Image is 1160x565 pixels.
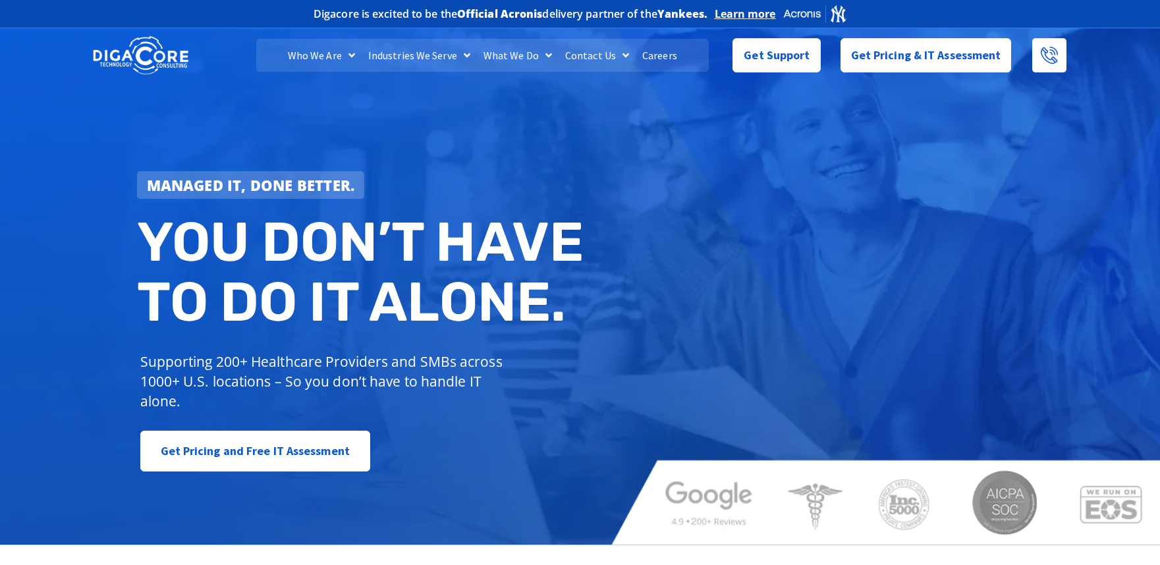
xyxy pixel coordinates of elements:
[744,42,810,68] span: Get Support
[314,9,708,19] h2: Digacore is excited to be the delivery partner of the
[281,39,362,72] a: Who We Are
[851,42,1001,68] span: Get Pricing & IT Assessment
[477,39,559,72] a: What We Do
[657,7,708,21] b: Yankees.
[161,438,350,464] span: Get Pricing and Free IT Assessment
[93,35,188,76] img: DigaCore Technology Consulting
[732,38,820,72] a: Get Support
[457,7,543,21] b: Official Acronis
[256,39,708,72] nav: Menu
[636,39,684,72] a: Careers
[137,171,365,199] a: Managed IT, done better.
[715,7,776,20] a: Learn more
[362,39,477,72] a: Industries We Serve
[559,39,636,72] a: Contact Us
[137,212,590,333] h2: You don’t have to do IT alone.
[147,175,355,195] strong: Managed IT, done better.
[140,352,509,411] p: Supporting 200+ Healthcare Providers and SMBs across 1000+ U.S. locations – So you don’t have to ...
[140,431,370,471] a: Get Pricing and Free IT Assessment
[841,38,1012,72] a: Get Pricing & IT Assessment
[783,4,847,23] img: Acronis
